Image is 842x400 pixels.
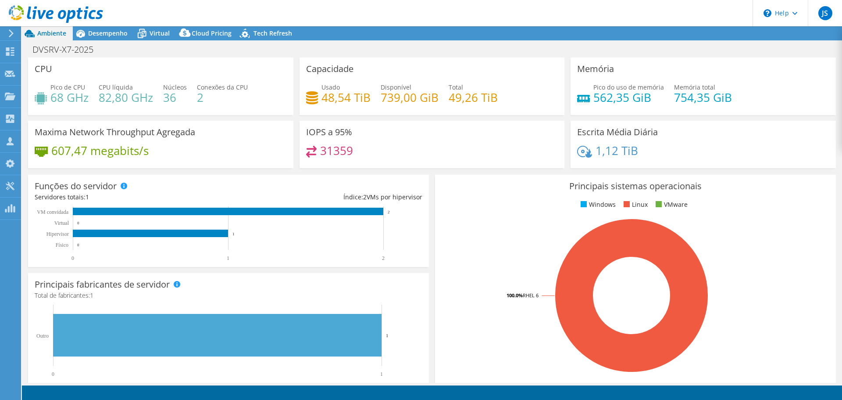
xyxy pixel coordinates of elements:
span: Núcleos [163,83,187,91]
h4: 1,12 TiB [596,146,638,155]
span: Virtual [150,29,170,37]
h3: Capacidade [306,64,353,74]
h4: 607,47 megabits/s [51,146,149,155]
h3: Escrita Média Diária [577,127,658,137]
h4: 49,26 TiB [449,93,498,102]
li: VMware [653,200,688,209]
h4: 68 GHz [50,93,89,102]
text: 1 [227,255,229,261]
h3: Memória [577,64,614,74]
text: 1 [386,333,389,338]
text: Hipervisor [46,231,69,237]
h4: 36 [163,93,187,102]
span: Total [449,83,463,91]
h3: CPU [35,64,52,74]
li: Linux [621,200,648,209]
h4: 739,00 GiB [381,93,439,102]
span: Cloud Pricing [192,29,232,37]
span: Memória total [674,83,715,91]
text: Virtual [54,220,69,226]
h3: Maxima Network Throughput Agregada [35,127,195,137]
span: CPU líquida [99,83,133,91]
text: 0 [77,221,79,225]
span: Ambiente [37,29,66,37]
span: Pico de CPU [50,83,85,91]
tspan: RHEL 6 [523,292,539,299]
text: VM convidada [37,209,68,215]
h4: 48,54 TiB [321,93,371,102]
h4: 562,35 GiB [593,93,664,102]
h3: Principais fabricantes de servidor [35,280,170,289]
h3: IOPS a 95% [306,127,352,137]
span: Pico do uso de memória [593,83,664,91]
svg: \n [764,9,771,17]
span: Disponível [381,83,411,91]
span: Tech Refresh [253,29,292,37]
span: 2 [363,193,367,201]
h3: Principais sistemas operacionais [442,181,829,191]
tspan: Físico [56,242,68,248]
text: 1 [380,371,383,377]
h4: 2 [197,93,248,102]
text: 2 [388,210,390,214]
h4: 82,80 GHz [99,93,153,102]
text: 0 [71,255,74,261]
h4: 31359 [320,146,353,155]
h3: Funções do servidor [35,181,117,191]
div: Índice: VMs por hipervisor [228,192,422,202]
tspan: 100.0% [507,292,523,299]
text: 1 [232,232,235,236]
text: 2 [382,255,385,261]
span: JS [818,6,832,20]
h1: DVSRV-X7-2025 [29,45,107,54]
div: Servidores totais: [35,192,228,202]
span: Conexões da CPU [197,83,248,91]
text: 0 [77,243,79,247]
li: Windows [578,200,616,209]
span: Usado [321,83,340,91]
text: 0 [52,371,54,377]
span: 1 [86,193,89,201]
span: 1 [90,291,93,299]
h4: 754,35 GiB [674,93,732,102]
h4: Total de fabricantes: [35,291,422,300]
text: Outro [36,333,49,339]
span: Desempenho [88,29,128,37]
